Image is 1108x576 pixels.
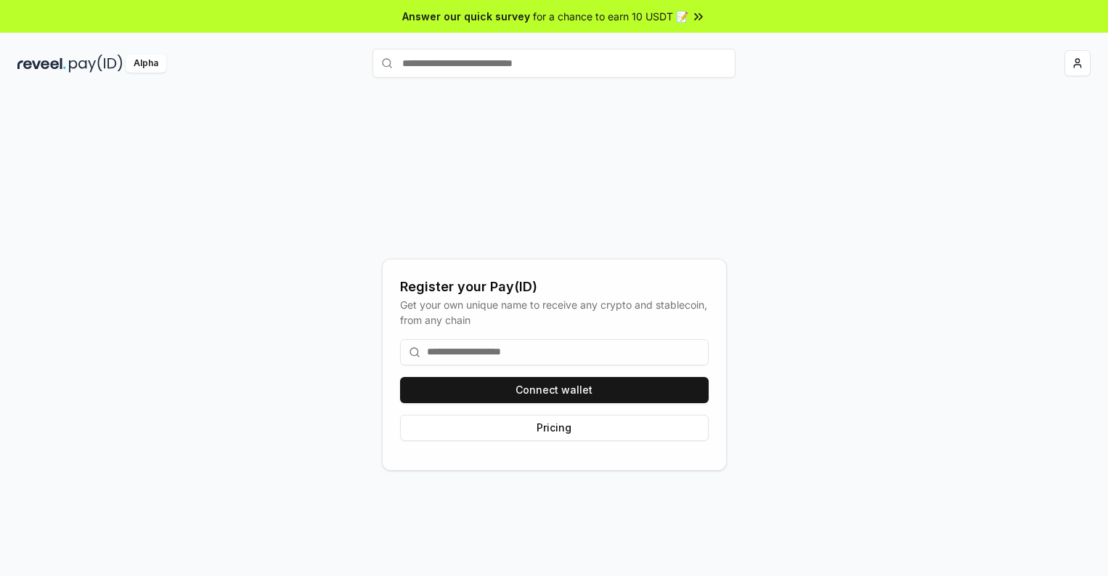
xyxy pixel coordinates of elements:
img: pay_id [69,54,123,73]
div: Register your Pay(ID) [400,277,709,297]
button: Pricing [400,415,709,441]
span: for a chance to earn 10 USDT 📝 [533,9,688,24]
div: Get your own unique name to receive any crypto and stablecoin, from any chain [400,297,709,328]
span: Answer our quick survey [402,9,530,24]
div: Alpha [126,54,166,73]
button: Connect wallet [400,377,709,403]
img: reveel_dark [17,54,66,73]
